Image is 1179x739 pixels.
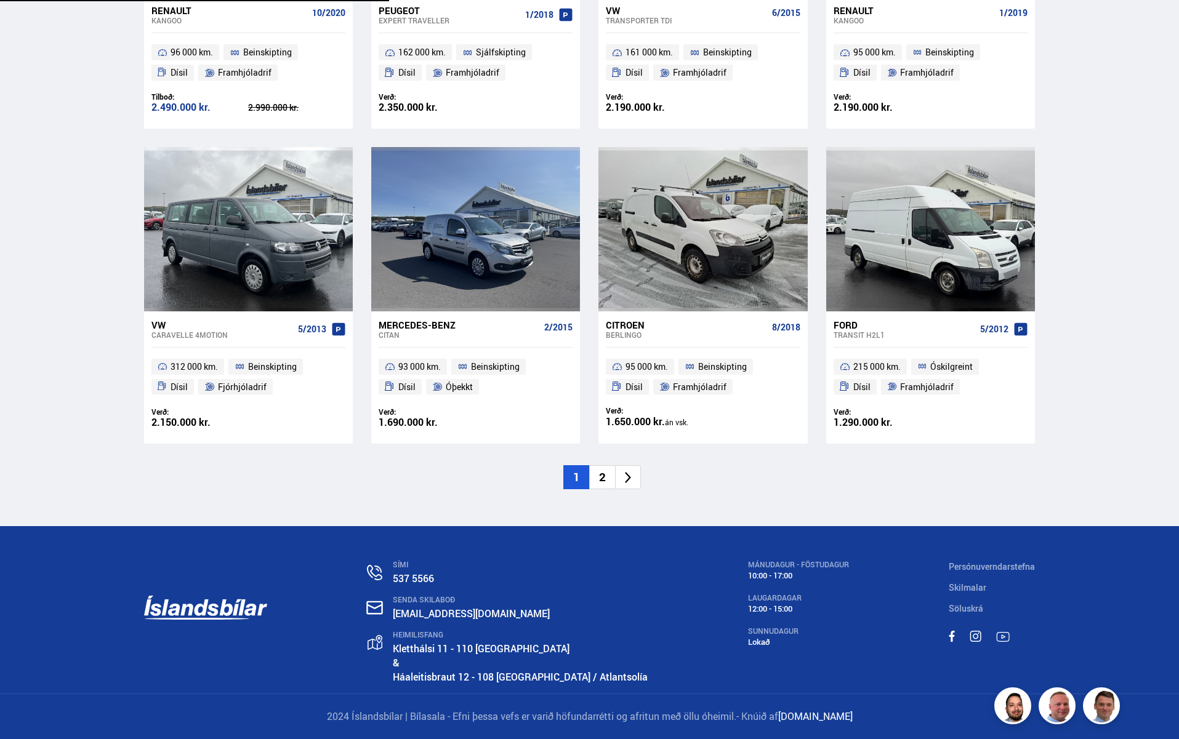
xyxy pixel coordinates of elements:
[853,45,896,60] span: 95 000 km.
[476,45,526,60] span: Sjálfskipting
[626,359,668,374] span: 95 000 km.
[151,330,293,339] div: Caravelle 4MOTION
[772,322,800,332] span: 8/2018
[151,92,249,102] div: Tilboð:
[606,406,703,415] div: Verð:
[930,359,973,374] span: Óskilgreint
[834,102,931,113] div: 2.190.000 kr.
[366,601,383,615] img: nHj8e-n-aHgjukTg.svg
[446,380,473,394] span: Óþekkt
[563,465,589,489] li: 1
[949,581,986,593] a: Skilmalar
[525,10,553,20] span: 1/2018
[949,561,1035,572] a: Persónuverndarstefna
[900,380,954,394] span: Framhjóladrif
[218,65,272,80] span: Framhjóladrif
[393,596,648,604] div: SENDA SKILABOÐ
[151,102,249,113] div: 2.490.000 kr.
[853,359,901,374] span: 215 000 km.
[949,602,983,614] a: Söluskrá
[606,92,703,102] div: Verð:
[834,330,975,339] div: Transit H2L1
[243,45,292,60] span: Beinskipting
[748,561,849,569] div: MÁNUDAGUR - FÖSTUDAGUR
[312,8,345,18] span: 10/2020
[598,311,807,444] a: Citroen Berlingo 8/2018 95 000 km. Beinskipting Dísil Framhjóladrif Verð: 1.650.000 kr.án vsk.
[171,65,188,80] span: Dísil
[248,103,345,112] div: 2.990.000 kr.
[393,631,648,639] div: HEIMILISFANG
[151,417,249,428] div: 2.150.000 kr.
[834,407,931,417] div: Verð:
[834,417,931,428] div: 1.290.000 kr.
[398,45,446,60] span: 162 000 km.
[398,359,441,374] span: 93 000 km.
[626,380,643,394] span: Dísil
[379,330,539,339] div: Citan
[589,465,615,489] li: 2
[606,330,767,339] div: Berlingo
[368,635,382,650] img: gp4YpyYFnEr45R34.svg
[393,572,434,585] a: 537 5566
[853,380,871,394] span: Dísil
[698,359,747,374] span: Beinskipting
[834,16,994,25] div: Kangoo
[606,319,767,330] div: Citroen
[218,380,267,394] span: Fjórhjóladrif
[446,65,499,80] span: Framhjóladrif
[379,417,476,428] div: 1.690.000 kr.
[748,571,849,580] div: 10:00 - 17:00
[10,5,47,42] button: Opna LiveChat spjallviðmót
[626,65,643,80] span: Dísil
[606,5,767,16] div: VW
[606,16,767,25] div: Transporter TDI
[1085,689,1122,726] img: FbJEzSuNWCJXmdc-.webp
[826,311,1035,444] a: Ford Transit H2L1 5/2012 215 000 km. Óskilgreint Dísil Framhjóladrif Verð: 1.290.000 kr.
[736,709,778,723] span: - Knúið af
[151,16,307,25] div: Kangoo
[393,607,550,620] a: [EMAIL_ADDRESS][DOMAIN_NAME]
[151,319,293,330] div: VW
[748,594,849,602] div: LAUGARDAGAR
[393,670,648,684] a: Háaleitisbraut 12 - 108 [GEOGRAPHIC_DATA] / Atlantsolía
[379,5,520,16] div: Peugeot
[748,637,849,647] div: Lokað
[748,627,849,636] div: SUNNUDAGUR
[772,8,800,18] span: 6/2015
[999,8,1028,18] span: 1/2019
[665,417,688,427] span: án vsk.
[393,642,569,655] a: Kletthálsi 11 - 110 [GEOGRAPHIC_DATA]
[144,709,1036,724] p: 2024 Íslandsbílar | Bílasala - Efni þessa vefs er varið höfundarrétti og afritun með öllu óheimil.
[144,311,353,444] a: VW Caravelle 4MOTION 5/2013 312 000 km. Beinskipting Dísil Fjórhjóladrif Verð: 2.150.000 kr.
[151,5,307,16] div: Renault
[834,319,975,330] div: Ford
[853,65,871,80] span: Dísil
[379,407,476,417] div: Verð:
[171,380,188,394] span: Dísil
[673,65,726,80] span: Framhjóladrif
[1040,689,1077,726] img: siFngHWaQ9KaOqBr.png
[834,92,931,102] div: Verð:
[925,45,974,60] span: Beinskipting
[398,380,416,394] span: Dísil
[980,324,1008,334] span: 5/2012
[151,407,249,417] div: Verð:
[748,604,849,613] div: 12:00 - 15:00
[393,561,648,569] div: SÍMI
[171,359,218,374] span: 312 000 km.
[367,565,382,580] img: n0V2lOsqF3l1V2iz.svg
[379,319,539,330] div: Mercedes-Benz
[298,324,326,334] span: 5/2013
[673,380,726,394] span: Framhjóladrif
[606,417,703,428] div: 1.650.000 kr.
[778,709,853,723] a: [DOMAIN_NAME]
[834,5,994,16] div: Renault
[996,689,1033,726] img: nhp88E3Fdnt1Opn2.png
[703,45,752,60] span: Beinskipting
[398,65,416,80] span: Dísil
[471,359,520,374] span: Beinskipting
[248,359,297,374] span: Beinskipting
[379,102,476,113] div: 2.350.000 kr.
[393,656,400,669] strong: &
[171,45,213,60] span: 96 000 km.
